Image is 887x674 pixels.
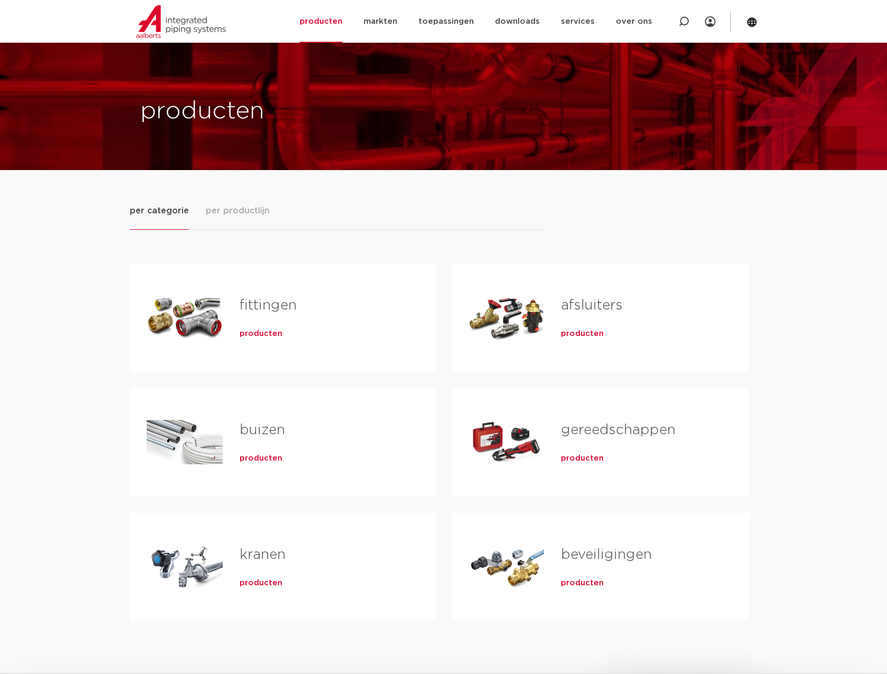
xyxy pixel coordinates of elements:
[561,578,604,588] a: producten
[561,453,604,464] a: producten
[240,329,282,339] a: producten
[130,204,758,638] div: Tabs. Open items met enter of spatie, sluit af met escape en navigeer met de pijltoetsen.
[240,423,285,437] a: buizen
[561,298,623,312] a: afsluiters
[206,204,270,217] span: per productlijn
[240,578,282,588] a: producten
[240,298,297,312] a: fittingen
[140,95,438,128] h1: producten
[240,453,282,464] a: producten
[561,423,675,437] a: gereedschappen
[561,329,604,339] a: producten
[240,548,285,561] a: kranen
[561,548,652,561] a: beveiligingen
[130,204,189,217] span: per categorie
